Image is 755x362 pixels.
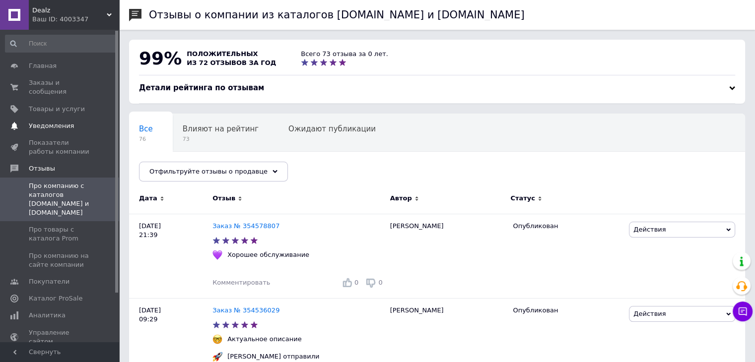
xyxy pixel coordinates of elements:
[510,194,535,203] span: Статус
[513,222,621,231] div: Опубликован
[212,279,270,286] span: Комментировать
[129,152,267,189] div: Опубликованы без комментария
[225,250,312,259] div: Хорошее обслуживание
[29,294,82,303] span: Каталог ProSale
[212,222,279,230] a: Заказ № 354578807
[212,278,270,287] div: Комментировать
[513,306,621,315] div: Опубликован
[288,124,376,133] span: Ожидают публикации
[139,162,247,171] span: Опубликованы без комме...
[139,83,264,92] span: Детали рейтинга по отзывам
[29,181,92,218] span: Про компанию с каталогов [DOMAIN_NAME] и [DOMAIN_NAME]
[139,135,153,143] span: 76
[29,311,66,320] span: Аналитика
[390,194,412,203] span: Автор
[187,59,276,66] span: из 72 отзывов за год
[733,302,753,321] button: Чат с покупателем
[29,328,92,346] span: Управление сайтом
[149,168,268,175] span: Отфильтруйте отзывы о продавце
[149,9,525,21] h1: Отзывы о компании из каталогов [DOMAIN_NAME] и [DOMAIN_NAME]
[29,138,92,156] span: Показатели работы компании
[378,279,382,286] span: 0
[225,335,304,344] div: Актуальное описание
[301,50,388,59] div: Всего 73 отзыва за 0 лет.
[29,105,85,114] span: Товары и услуги
[32,6,107,15] span: Dealz
[183,124,259,133] span: Влияют на рейтинг
[212,352,222,362] img: :rocket:
[139,48,182,68] span: 99%
[5,35,117,53] input: Поиск
[212,334,222,344] img: :nerd_face:
[633,310,666,317] span: Действия
[29,121,74,130] span: Уведомления
[139,124,153,133] span: Все
[212,306,279,314] a: Заказ № 354536029
[139,194,157,203] span: Дата
[633,226,666,233] span: Действия
[29,251,92,269] span: Про компанию на сайте компании
[139,83,735,93] div: Детали рейтинга по отзывам
[29,225,92,243] span: Про товары с каталога Prom
[354,279,358,286] span: 0
[385,214,508,298] div: [PERSON_NAME]
[225,352,322,361] div: [PERSON_NAME] отправили
[29,61,57,70] span: Главная
[29,277,69,286] span: Покупатели
[32,15,119,24] div: Ваш ID: 4003347
[129,214,212,298] div: [DATE] 21:39
[183,135,259,143] span: 73
[29,78,92,96] span: Заказы и сообщения
[212,250,222,260] img: :purple_heart:
[29,164,55,173] span: Отзывы
[187,50,258,58] span: положительных
[212,194,235,203] span: Отзыв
